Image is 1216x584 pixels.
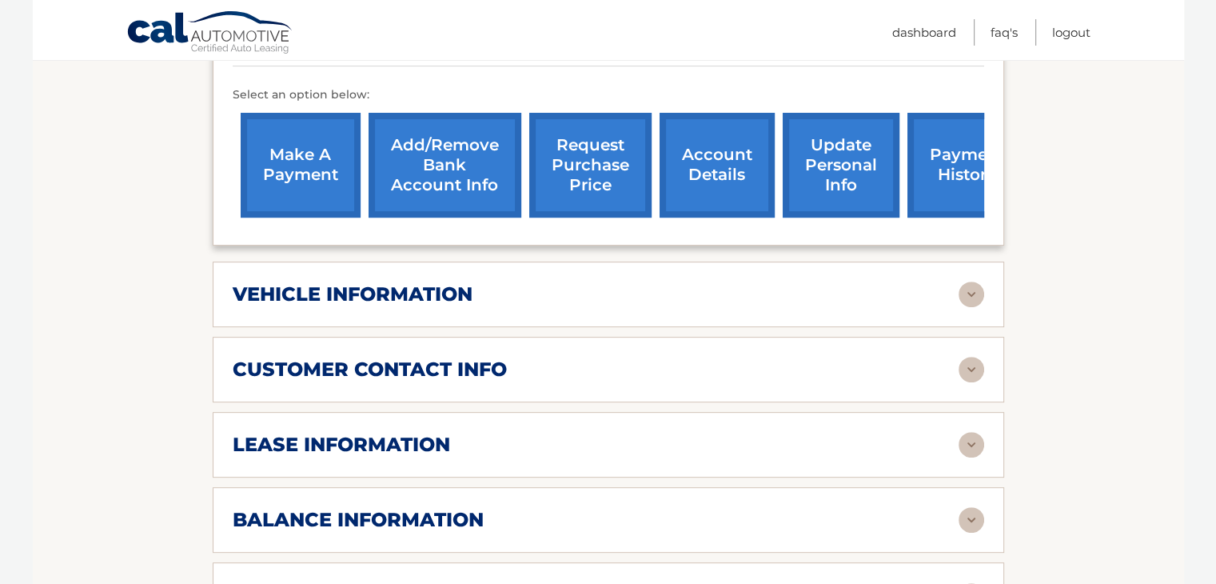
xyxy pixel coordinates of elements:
img: accordion-rest.svg [959,357,984,382]
a: Add/Remove bank account info [369,113,521,218]
a: Logout [1052,19,1090,46]
h2: balance information [233,508,484,532]
img: accordion-rest.svg [959,432,984,458]
a: update personal info [783,113,899,218]
a: Cal Automotive [126,10,294,57]
a: account details [660,113,775,218]
h2: vehicle information [233,282,472,306]
a: FAQ's [991,19,1018,46]
a: make a payment [241,113,361,218]
a: payment history [907,113,1027,218]
h2: lease information [233,433,450,457]
img: accordion-rest.svg [959,507,984,533]
a: request purchase price [529,113,652,218]
a: Dashboard [892,19,956,46]
img: accordion-rest.svg [959,282,984,307]
h2: customer contact info [233,358,507,382]
p: Select an option below: [233,86,984,105]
